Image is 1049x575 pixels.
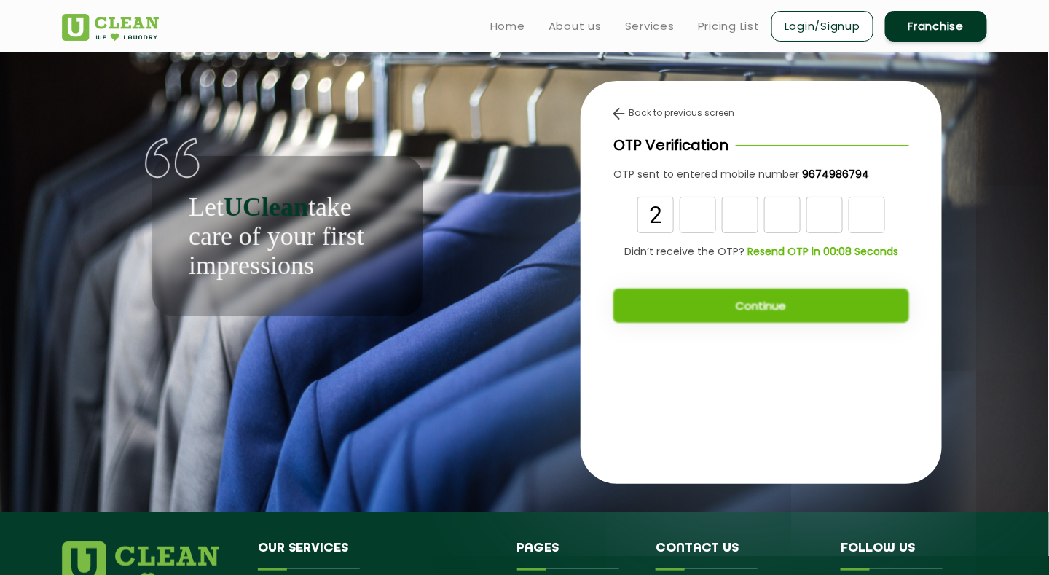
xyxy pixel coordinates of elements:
b: Resend OTP in 00:08 Seconds [747,244,898,259]
a: 9674986794 [799,167,869,182]
p: Let take care of your first impressions [189,192,387,280]
div: Back to previous screen [613,106,909,120]
a: Pricing List [698,17,760,35]
a: Login/Signup [771,11,873,42]
a: Home [490,17,525,35]
a: Franchise [885,11,987,42]
a: Resend OTP in 00:08 Seconds [744,244,898,259]
img: back-arrow.svg [613,108,625,120]
h4: Our Services [258,541,495,569]
b: UClean [224,192,308,222]
a: Services [625,17,675,35]
span: OTP sent to entered mobile number [613,167,799,181]
h4: Contact us [656,541,819,569]
p: OTP Verification [613,134,728,156]
h4: Pages [517,541,634,569]
h4: Follow us [841,541,969,569]
b: 9674986794 [802,167,869,181]
a: About us [549,17,602,35]
img: quote-img [145,138,200,179]
img: UClean Laundry and Dry Cleaning [62,14,159,41]
span: Didn’t receive the OTP? [624,244,744,259]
